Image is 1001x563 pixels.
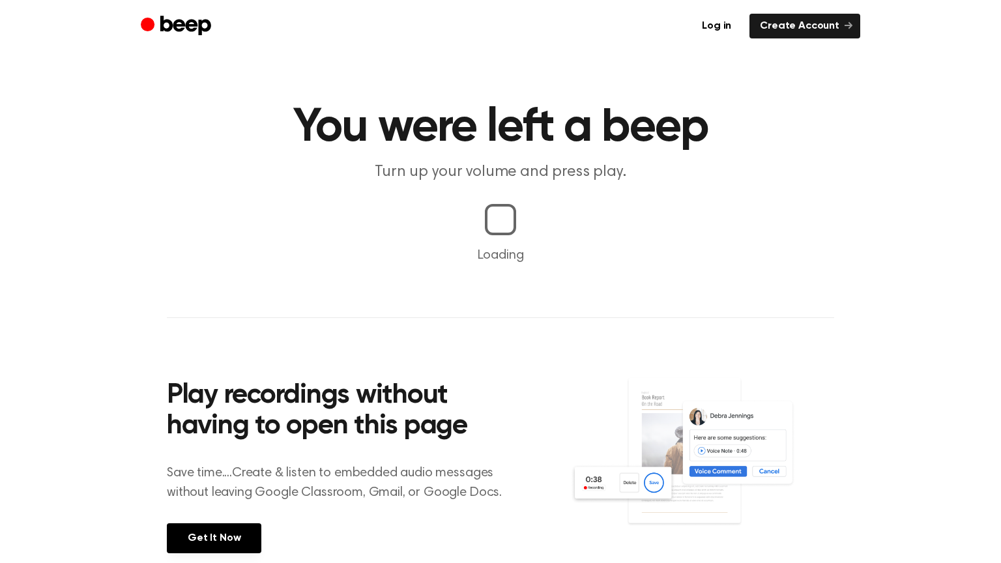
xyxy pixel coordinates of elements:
[570,377,834,552] img: Voice Comments on Docs and Recording Widget
[691,14,742,38] a: Log in
[250,162,751,183] p: Turn up your volume and press play.
[167,523,261,553] a: Get It Now
[167,463,518,502] p: Save time....Create & listen to embedded audio messages without leaving Google Classroom, Gmail, ...
[141,14,214,39] a: Beep
[749,14,860,38] a: Create Account
[16,246,985,265] p: Loading
[167,381,518,442] h2: Play recordings without having to open this page
[167,104,834,151] h1: You were left a beep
